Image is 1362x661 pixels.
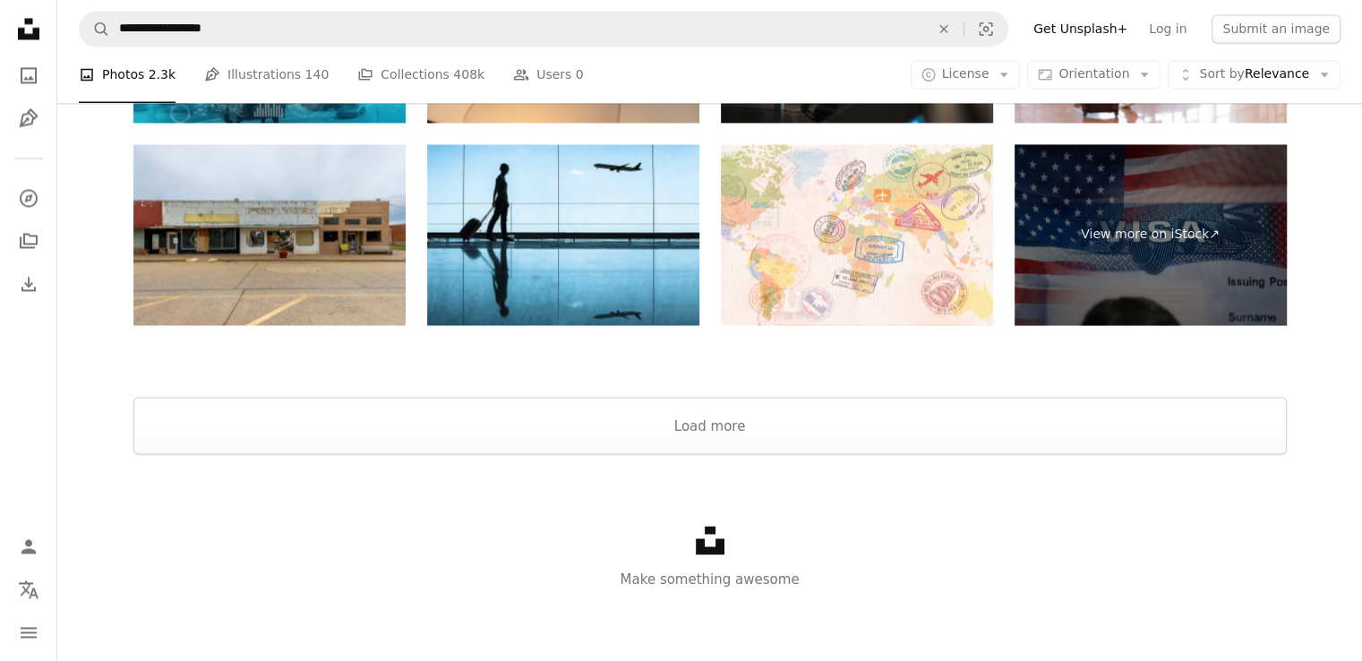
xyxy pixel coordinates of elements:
button: Orientation [1027,61,1161,90]
form: Find visuals sitewide [79,11,1008,47]
a: Users 0 [513,47,584,104]
button: Submit an image [1212,14,1341,43]
button: Language [11,571,47,607]
a: Illustrations [11,100,47,136]
p: Make something awesome [57,568,1362,589]
button: Menu [11,614,47,650]
button: Load more [133,397,1287,454]
a: Log in / Sign up [11,528,47,564]
button: Clear [924,12,964,46]
a: Download History [11,266,47,302]
span: Relevance [1199,66,1309,84]
span: Sort by [1199,67,1244,82]
img: traveler in airport [427,144,699,326]
span: 0 [576,65,584,85]
span: License [942,67,989,82]
span: Orientation [1058,67,1129,82]
a: Log in [1138,14,1197,43]
button: Search Unsplash [80,12,110,46]
a: Illustrations 140 [204,47,329,104]
a: Home — Unsplash [11,11,47,50]
a: Collections [11,223,47,259]
a: Photos [11,57,47,93]
button: License [911,61,1021,90]
img: World map with Visas, Stamps, Seals. Travel concept [721,144,993,326]
a: Get Unsplash+ [1023,14,1138,43]
span: 408k [453,65,484,85]
a: View more on iStock↗ [1015,144,1287,326]
span: 140 [305,65,330,85]
img: Economic decline grips rural Main Street on Western USA. Dilapidated storefronts and empty sidewa... [133,144,406,326]
button: Visual search [964,12,1007,46]
button: Sort byRelevance [1168,61,1341,90]
a: Explore [11,180,47,216]
a: Collections 408k [357,47,484,104]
